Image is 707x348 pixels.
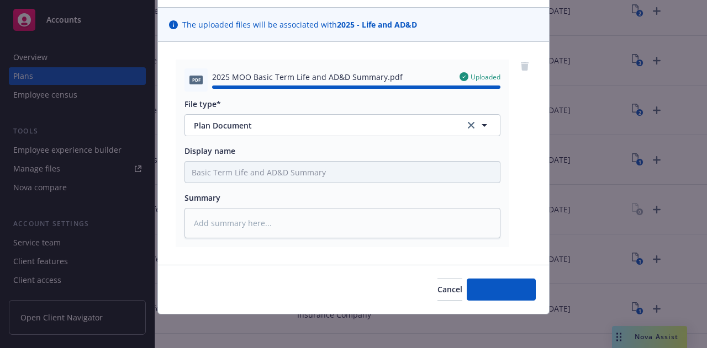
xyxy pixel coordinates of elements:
[184,146,235,156] span: Display name
[189,76,203,84] span: pdf
[485,284,518,295] span: Add files
[184,114,500,136] button: Plan Documentclear selection
[184,99,221,109] span: File type*
[465,119,478,132] a: clear selection
[184,192,220,203] span: Summary
[185,162,500,183] input: Add display name here...
[437,284,462,295] span: Cancel
[182,19,417,30] span: The uploaded files will be associated with
[212,71,403,83] span: 2025 MOO Basic Term Life and AD&D Summary.pdf
[518,60,531,73] a: remove
[437,279,462,301] button: Cancel
[194,120,450,131] span: Plan Document
[337,19,417,30] strong: 2025 - Life and AD&D
[471,72,500,82] span: Uploaded
[467,279,536,301] button: Add files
